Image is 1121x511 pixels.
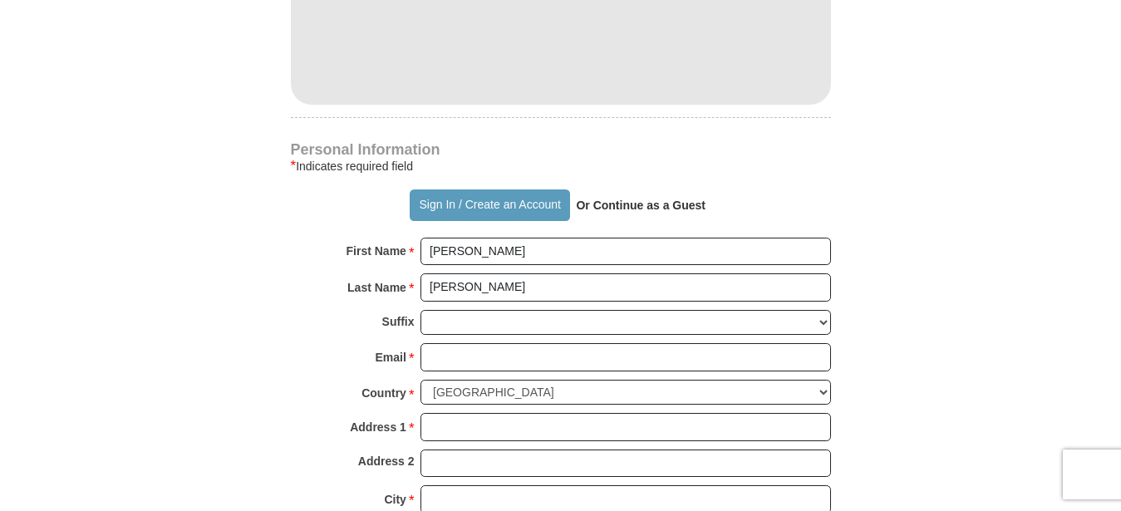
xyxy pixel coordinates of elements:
[350,415,406,439] strong: Address 1
[576,199,706,212] strong: Or Continue as a Guest
[291,156,831,176] div: Indicates required field
[291,143,831,156] h4: Personal Information
[347,239,406,263] strong: First Name
[347,276,406,299] strong: Last Name
[358,450,415,473] strong: Address 2
[410,189,570,221] button: Sign In / Create an Account
[384,488,406,511] strong: City
[382,310,415,333] strong: Suffix
[361,381,406,405] strong: Country
[376,346,406,369] strong: Email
